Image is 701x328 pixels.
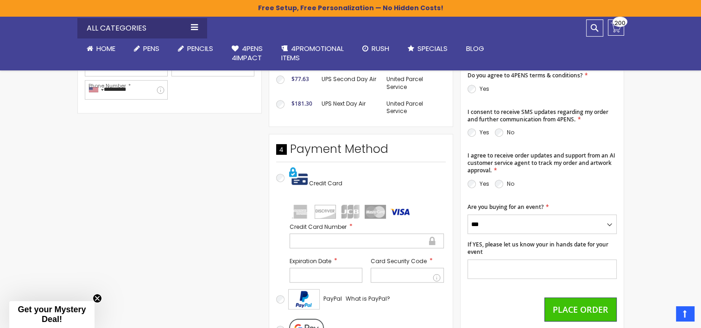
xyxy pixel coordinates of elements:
span: Rush [372,44,389,53]
span: Place Order [553,304,608,315]
span: $181.30 [291,100,312,107]
a: Specials [398,38,457,59]
img: Acceptance Mark [288,289,320,309]
div: Secure transaction [428,235,436,246]
a: Rush [353,38,398,59]
a: 4Pens4impact [222,38,272,69]
td: UPS Second Day Air [317,71,382,95]
span: Credit Card [309,179,342,187]
label: Yes [480,180,489,188]
span: What is PayPal? [346,295,390,303]
div: Get your Mystery Deal!Close teaser [9,301,95,328]
a: Pens [125,38,169,59]
div: United States: +1 [85,81,107,99]
a: Home [77,38,125,59]
span: I agree to receive order updates and support from an AI customer service agent to track my order ... [467,151,615,174]
label: Card Security Code [371,257,444,265]
span: Are you buying for an event? [467,203,543,211]
img: jcb [340,205,361,219]
a: 4PROMOTIONALITEMS [272,38,353,69]
span: Pens [143,44,159,53]
span: I consent to receive SMS updates regarding my order and further communication from 4PENS. [467,108,608,123]
span: 200 [614,19,625,27]
img: mastercard [365,205,386,219]
a: Blog [457,38,493,59]
a: What is PayPal? [346,293,390,304]
span: If YES, please let us know your in hands date for your event [467,240,608,256]
td: United Parcel Service [382,95,445,120]
span: $77.63 [291,75,309,83]
span: 4PROMOTIONAL ITEMS [281,44,344,63]
span: Home [96,44,115,53]
label: Yes [480,128,489,136]
img: discover [315,205,336,219]
div: Payment Method [276,141,446,162]
span: Get your Mystery Deal! [18,305,86,324]
label: Credit Card Number [290,222,444,231]
button: Close teaser [93,294,102,303]
img: visa [390,205,411,219]
label: Expiration Date [290,257,363,265]
td: United Parcel Service [382,71,445,95]
span: PayPal [323,295,342,303]
span: 4Pens 4impact [232,44,263,63]
span: Blog [466,44,484,53]
span: Pencils [187,44,213,53]
img: Pay with credit card [289,167,308,185]
label: Yes [480,85,489,93]
label: No [507,128,514,136]
span: Specials [417,44,448,53]
button: Place Order [544,297,617,322]
a: 200 [608,19,624,36]
label: No [507,180,514,188]
iframe: Google Customer Reviews [625,303,701,328]
div: All Categories [77,18,207,38]
span: Do you agree to 4PENS terms & conditions? [467,71,582,79]
a: Pencils [169,38,222,59]
img: amex [290,205,311,219]
td: UPS Next Day Air [317,95,382,120]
